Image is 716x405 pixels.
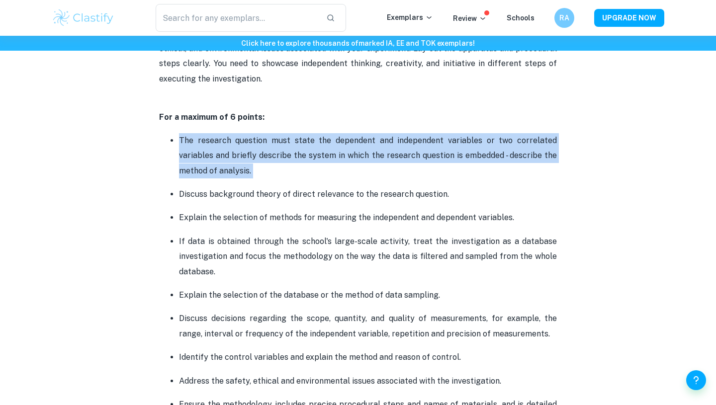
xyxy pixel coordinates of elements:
[179,288,557,303] p: Explain the selection of the database or the method of data sampling.
[179,133,557,178] p: The research question must state the dependent and independent variables or two correlated variab...
[179,234,557,279] p: If data is obtained through the school's large-scale activity, treat the investigation as a datab...
[507,14,535,22] a: Schools
[554,8,574,28] button: RA
[453,13,487,24] p: Review
[2,38,714,49] h6: Click here to explore thousands of marked IA, EE and TOK exemplars !
[686,370,706,390] button: Help and Feedback
[156,4,318,32] input: Search for any exemplars...
[179,374,557,389] p: Address the safety, ethical and environmental issues associated with the investigation.
[159,112,265,122] strong: For a maximum of 6 points:
[594,9,664,27] button: UPGRADE NOW
[179,210,557,225] p: Explain the selection of methods for measuring the independent and dependent variables.
[179,350,557,365] p: Identify the control variables and explain the method and reason of control.
[179,311,557,341] p: Discuss decisions regarding the scope, quantity, and quality of measurements, for example, the ra...
[179,187,557,202] p: Discuss background theory of direct relevance to the research question.
[387,12,433,23] p: Exemplars
[52,8,115,28] img: Clastify logo
[559,12,570,23] h6: RA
